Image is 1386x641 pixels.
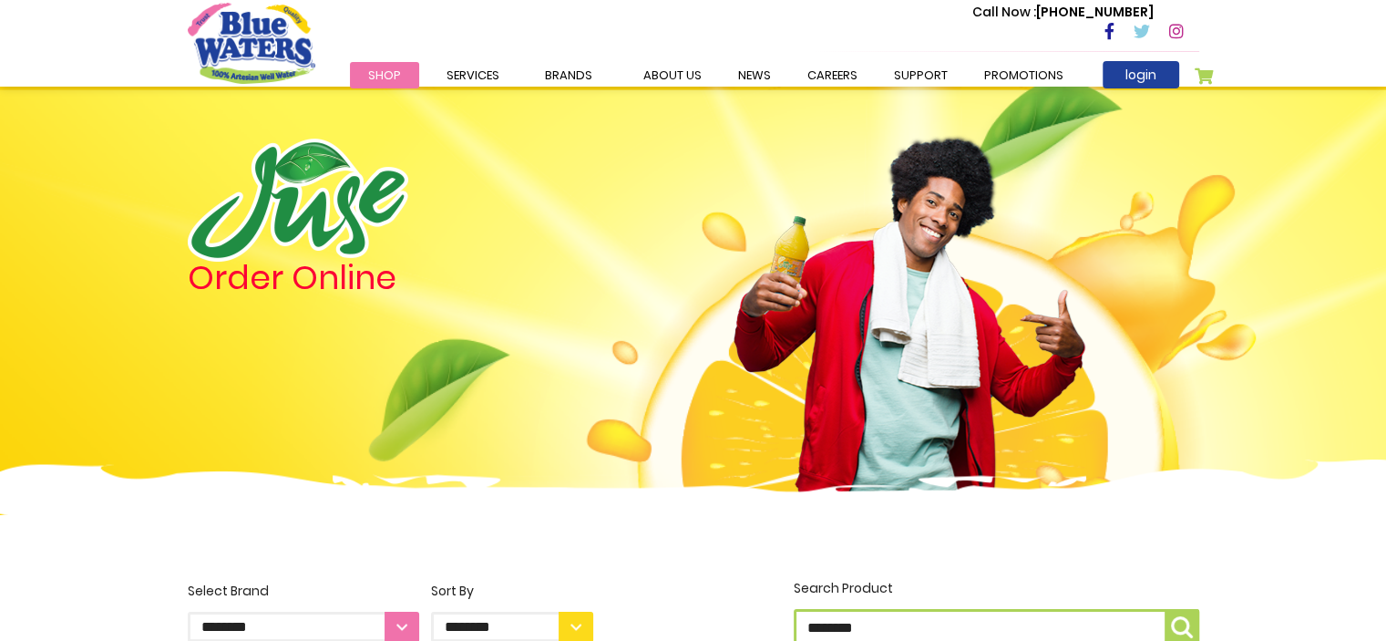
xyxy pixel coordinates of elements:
img: man.png [732,105,1087,495]
span: Call Now : [972,3,1036,21]
h4: Order Online [188,262,593,295]
a: store logo [188,3,315,83]
span: Shop [368,67,401,84]
img: logo [188,139,408,262]
span: Brands [545,67,592,84]
a: login [1103,61,1179,88]
div: Sort By [431,582,593,601]
img: search-icon.png [1171,616,1193,638]
p: [PHONE_NUMBER] [972,3,1154,22]
a: News [720,62,789,88]
a: about us [625,62,720,88]
a: support [876,62,966,88]
span: Services [447,67,499,84]
a: Promotions [966,62,1082,88]
a: careers [789,62,876,88]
